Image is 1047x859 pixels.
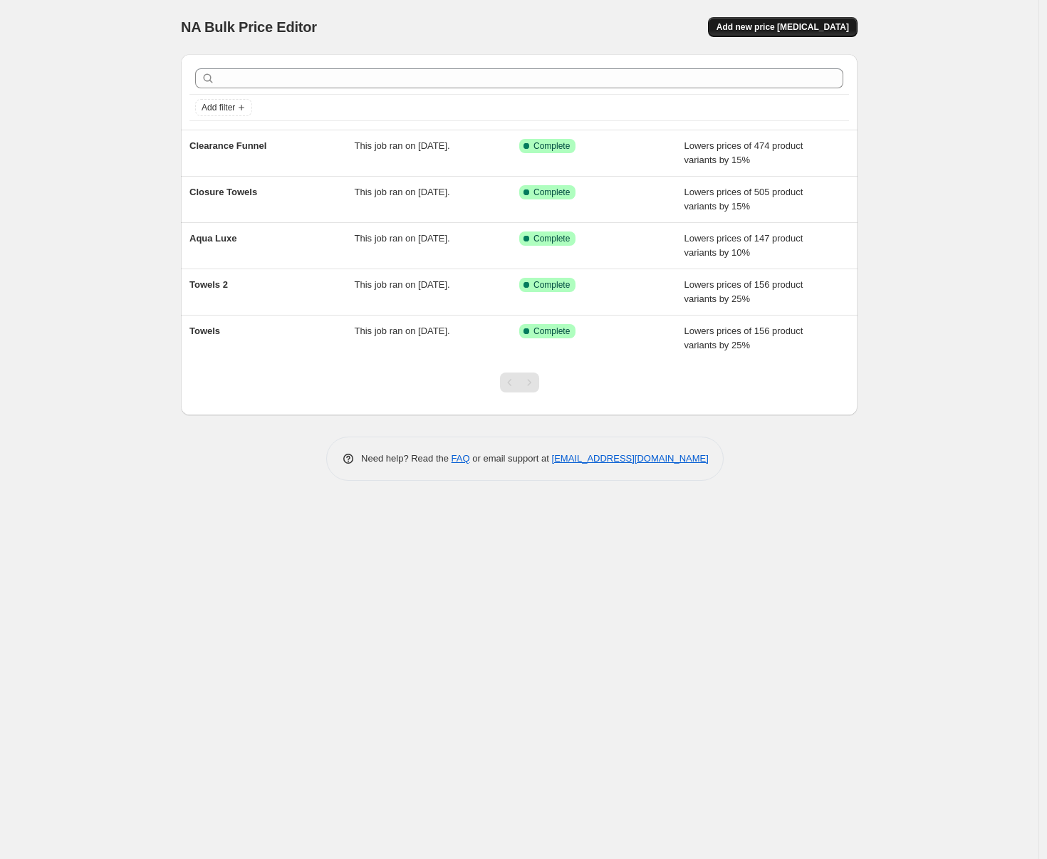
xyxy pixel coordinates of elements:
span: Complete [533,140,570,152]
span: This job ran on [DATE]. [355,187,450,197]
span: Clearance Funnel [189,140,266,151]
button: Add new price [MEDICAL_DATA] [708,17,858,37]
button: Add filter [195,99,252,116]
span: Towels 2 [189,279,228,290]
span: Complete [533,279,570,291]
span: This job ran on [DATE]. [355,326,450,336]
span: NA Bulk Price Editor [181,19,317,35]
span: Complete [533,233,570,244]
span: Add new price [MEDICAL_DATA] [717,21,849,33]
span: Aqua Luxe [189,233,236,244]
span: Closure Towels [189,187,257,197]
span: Towels [189,326,220,336]
a: [EMAIL_ADDRESS][DOMAIN_NAME] [552,453,709,464]
span: Lowers prices of 474 product variants by 15% [684,140,803,165]
a: FAQ [452,453,470,464]
span: This job ran on [DATE]. [355,233,450,244]
span: Need help? Read the [361,453,452,464]
span: Complete [533,187,570,198]
span: Lowers prices of 156 product variants by 25% [684,279,803,304]
span: Complete [533,326,570,337]
span: Lowers prices of 505 product variants by 15% [684,187,803,212]
span: This job ran on [DATE]. [355,140,450,151]
span: Lowers prices of 147 product variants by 10% [684,233,803,258]
span: This job ran on [DATE]. [355,279,450,290]
span: or email support at [470,453,552,464]
span: Add filter [202,102,235,113]
span: Lowers prices of 156 product variants by 25% [684,326,803,350]
nav: Pagination [500,373,539,392]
